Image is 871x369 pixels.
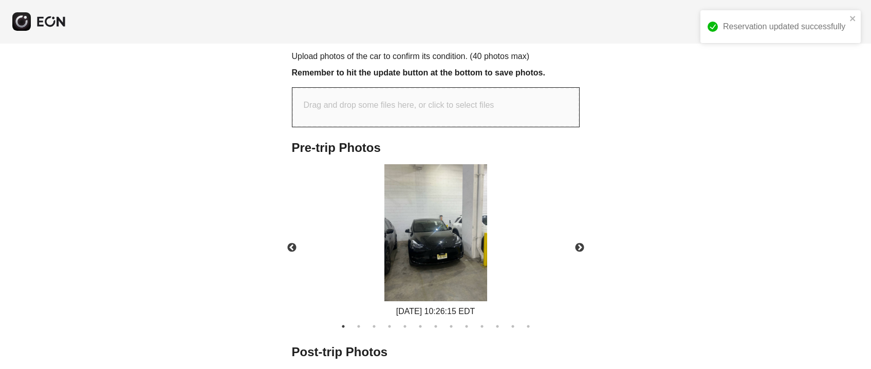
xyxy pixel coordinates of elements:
[492,321,503,332] button: 11
[292,50,580,63] p: Upload photos of the car to confirm its condition. (40 photos max)
[274,230,310,266] button: Previous
[562,230,598,266] button: Next
[461,321,472,332] button: 9
[354,321,364,332] button: 2
[384,164,487,301] img: https://fastfleet.me/rails/active_storage/blobs/redirect/eyJfcmFpbHMiOnsibWVzc2FnZSI6IkJBaHBBek5t...
[338,321,348,332] button: 1
[477,321,487,332] button: 10
[849,14,857,23] button: close
[723,21,846,33] div: Reservation updated successfully
[384,321,395,332] button: 4
[415,321,425,332] button: 6
[292,140,580,156] h2: Pre-trip Photos
[508,321,518,332] button: 12
[384,305,487,318] div: [DATE] 10:26:15 EDT
[446,321,456,332] button: 8
[431,321,441,332] button: 7
[369,321,379,332] button: 3
[523,321,533,332] button: 13
[400,321,410,332] button: 5
[292,67,580,79] h3: Remember to hit the update button at the bottom to save photos.
[304,99,494,111] p: Drag and drop some files here, or click to select files
[292,344,580,360] h2: Post-trip Photos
